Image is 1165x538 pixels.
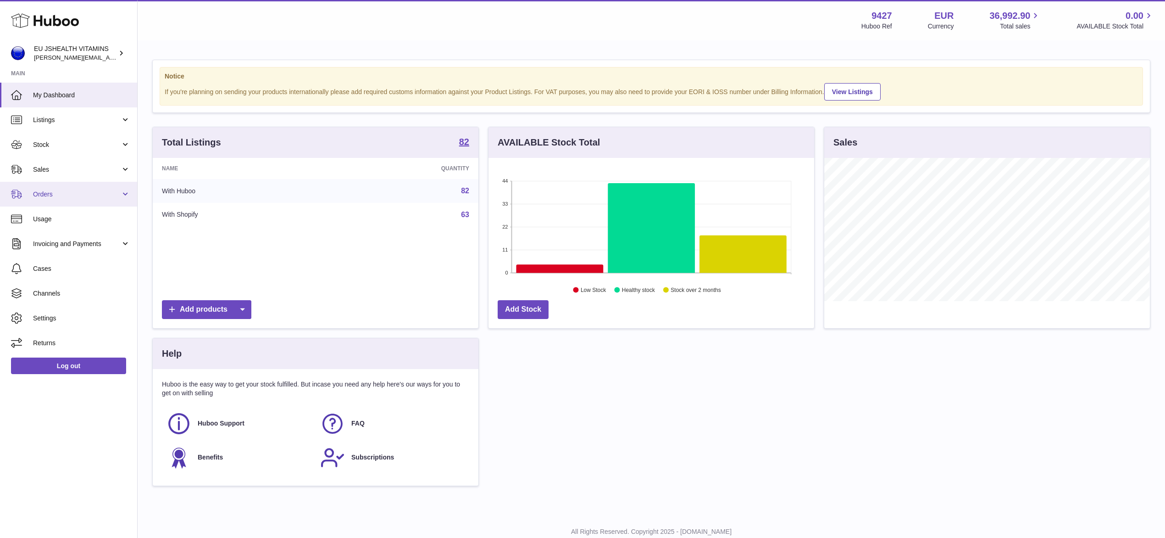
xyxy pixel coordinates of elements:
[11,358,126,374] a: Log out
[33,165,121,174] span: Sales
[824,83,881,101] a: View Listings
[34,54,184,61] span: [PERSON_NAME][EMAIL_ADDRESS][DOMAIN_NAME]
[198,453,223,462] span: Benefits
[351,419,365,428] span: FAQ
[33,116,121,124] span: Listings
[162,347,182,360] h3: Help
[459,137,469,148] a: 82
[989,10,1030,22] span: 36,992.90
[320,445,465,470] a: Subscriptions
[833,136,857,149] h3: Sales
[33,140,121,149] span: Stock
[198,419,244,428] span: Huboo Support
[33,91,130,100] span: My Dashboard
[145,527,1158,536] p: All Rights Reserved. Copyright 2025 - [DOMAIN_NAME]
[33,240,121,248] span: Invoicing and Payments
[162,300,251,319] a: Add products
[33,264,130,273] span: Cases
[153,158,328,179] th: Name
[33,190,121,199] span: Orders
[581,287,606,293] text: Low Stock
[498,300,549,319] a: Add Stock
[33,339,130,347] span: Returns
[461,211,469,219] a: 63
[871,10,892,22] strong: 9427
[934,10,954,22] strong: EUR
[502,201,508,207] text: 33
[33,215,130,224] span: Usage
[153,179,328,203] td: With Huboo
[162,136,221,149] h3: Total Listings
[165,72,1138,81] strong: Notice
[459,137,469,146] strong: 82
[1126,10,1143,22] span: 0.00
[166,445,311,470] a: Benefits
[928,22,954,31] div: Currency
[1000,22,1041,31] span: Total sales
[502,178,508,184] text: 44
[498,136,600,149] h3: AVAILABLE Stock Total
[320,411,465,436] a: FAQ
[861,22,892,31] div: Huboo Ref
[166,411,311,436] a: Huboo Support
[33,314,130,323] span: Settings
[162,380,469,398] p: Huboo is the easy way to get your stock fulfilled. But incase you need any help here's our ways f...
[671,287,721,293] text: Stock over 2 months
[165,82,1138,101] div: If you're planning on sending your products internationally please add required customs informati...
[328,158,478,179] th: Quantity
[33,289,130,298] span: Channels
[34,45,116,62] div: EU JSHEALTH VITAMINS
[505,270,508,275] text: 0
[461,187,469,195] a: 82
[622,287,655,293] text: Healthy stock
[1076,10,1154,31] a: 0.00 AVAILABLE Stock Total
[502,247,508,252] text: 11
[11,46,25,60] img: laura@jessicasepel.com
[502,224,508,230] text: 22
[153,203,328,227] td: With Shopify
[1076,22,1154,31] span: AVAILABLE Stock Total
[351,453,394,462] span: Subscriptions
[989,10,1041,31] a: 36,992.90 Total sales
